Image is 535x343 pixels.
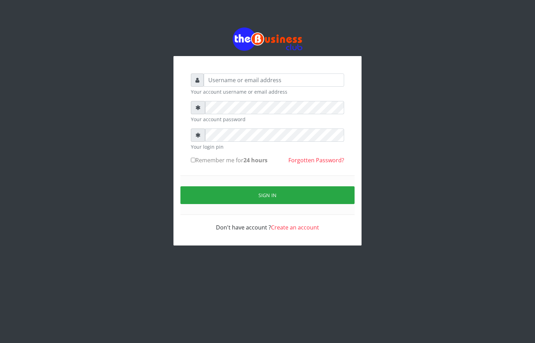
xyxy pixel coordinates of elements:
input: Remember me for24 hours [191,158,195,162]
button: Sign in [180,186,355,204]
small: Your account username or email address [191,88,344,95]
div: Don't have account ? [191,215,344,232]
input: Username or email address [204,73,344,87]
label: Remember me for [191,156,267,164]
a: Forgotten Password? [288,156,344,164]
b: 24 hours [243,156,267,164]
a: Create an account [271,224,319,231]
small: Your account password [191,116,344,123]
small: Your login pin [191,143,344,150]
